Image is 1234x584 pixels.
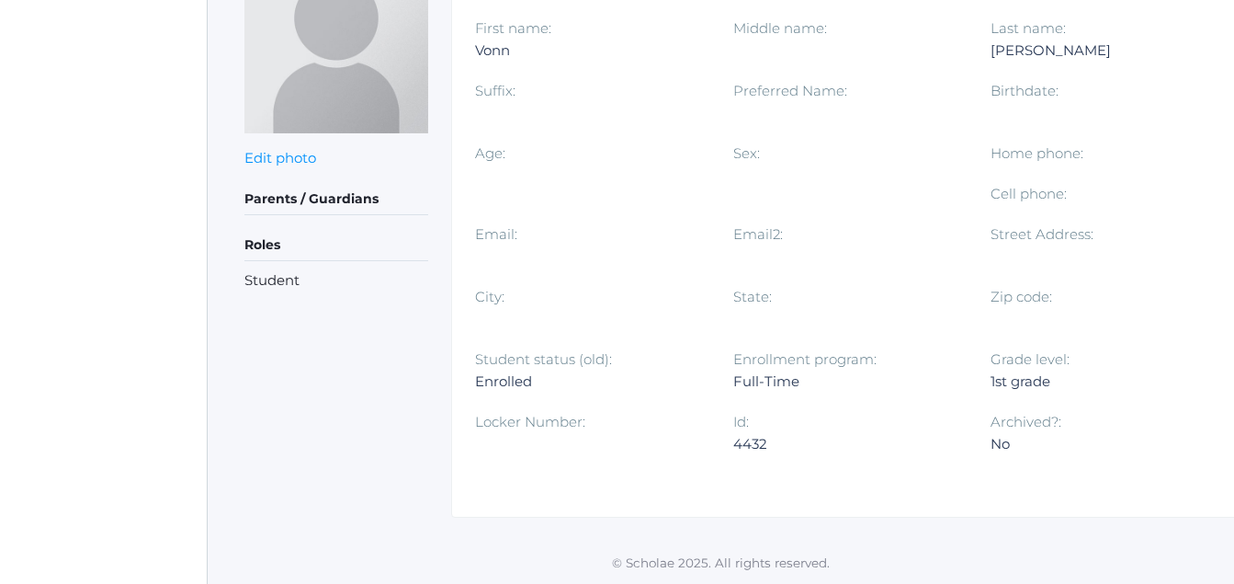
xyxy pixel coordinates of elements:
[475,82,515,99] label: Suffix:
[991,185,1067,202] label: Cell phone:
[733,19,827,37] label: Middle name:
[244,270,428,292] li: Student
[475,371,706,393] div: Enrolled
[733,82,847,99] label: Preferred Name:
[733,350,877,368] label: Enrollment program:
[475,144,505,162] label: Age:
[991,19,1066,37] label: Last name:
[244,149,316,166] a: Edit photo
[991,433,1221,455] div: No
[733,413,749,430] label: Id:
[244,230,428,261] h5: Roles
[991,82,1059,99] label: Birthdate:
[991,144,1083,162] label: Home phone:
[991,225,1093,243] label: Street Address:
[733,144,760,162] label: Sex:
[475,40,706,62] div: Vonn
[991,413,1061,430] label: Archived?:
[733,288,772,305] label: State:
[733,225,783,243] label: Email2:
[733,433,964,455] div: 4432
[475,350,612,368] label: Student status (old):
[991,288,1052,305] label: Zip code:
[475,413,585,430] label: Locker Number:
[991,40,1221,62] div: [PERSON_NAME]
[475,19,551,37] label: First name:
[475,288,504,305] label: City:
[475,225,517,243] label: Email:
[244,184,428,215] h5: Parents / Guardians
[733,371,964,393] div: Full-Time
[991,350,1070,368] label: Grade level:
[208,554,1234,572] p: © Scholae 2025. All rights reserved.
[991,371,1221,393] div: 1st grade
